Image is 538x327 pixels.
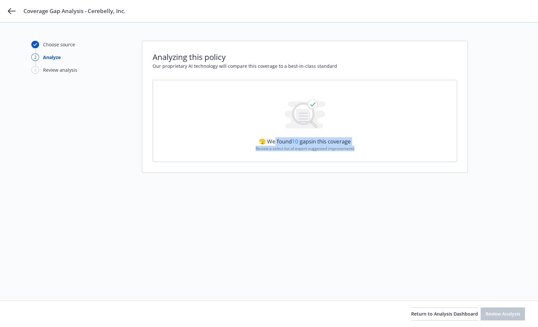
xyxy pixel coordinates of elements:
div: 2 [31,53,39,61]
span: Our proprietary AI technology will compare this coverage to a best-in-class standard [153,63,457,69]
span: 🫣 We found gaps in this coverage [259,138,351,145]
span: Coverage Gap Analysis - Cerebelly, Inc. [23,7,126,15]
span: Review a select list of expert-suggested improvements [256,146,354,151]
span: Review Analysis [486,311,520,317]
div: 3 [31,66,39,74]
div: Review analysis [43,67,77,73]
div: Analyze [43,54,61,61]
button: Review Analysis [481,307,525,320]
span: Return to Analysis Dashboard [411,311,478,317]
button: Return to Analysis Dashboard [411,307,478,320]
div: Choose source [43,41,75,48]
span: Analyzing this policy [153,52,457,63]
span: 10 [292,138,298,145]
